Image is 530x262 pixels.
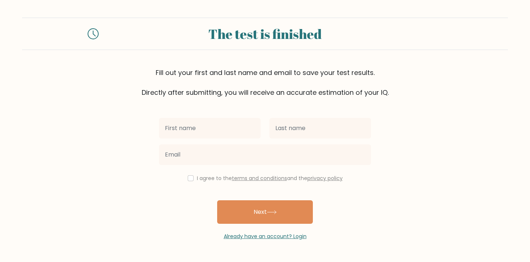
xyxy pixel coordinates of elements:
div: Fill out your first and last name and email to save your test results. Directly after submitting,... [22,68,508,97]
input: Last name [269,118,371,139]
input: First name [159,118,261,139]
div: The test is finished [107,24,423,44]
button: Next [217,200,313,224]
a: terms and conditions [232,175,287,182]
label: I agree to the and the [197,175,343,182]
a: Already have an account? Login [224,233,307,240]
a: privacy policy [307,175,343,182]
input: Email [159,144,371,165]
